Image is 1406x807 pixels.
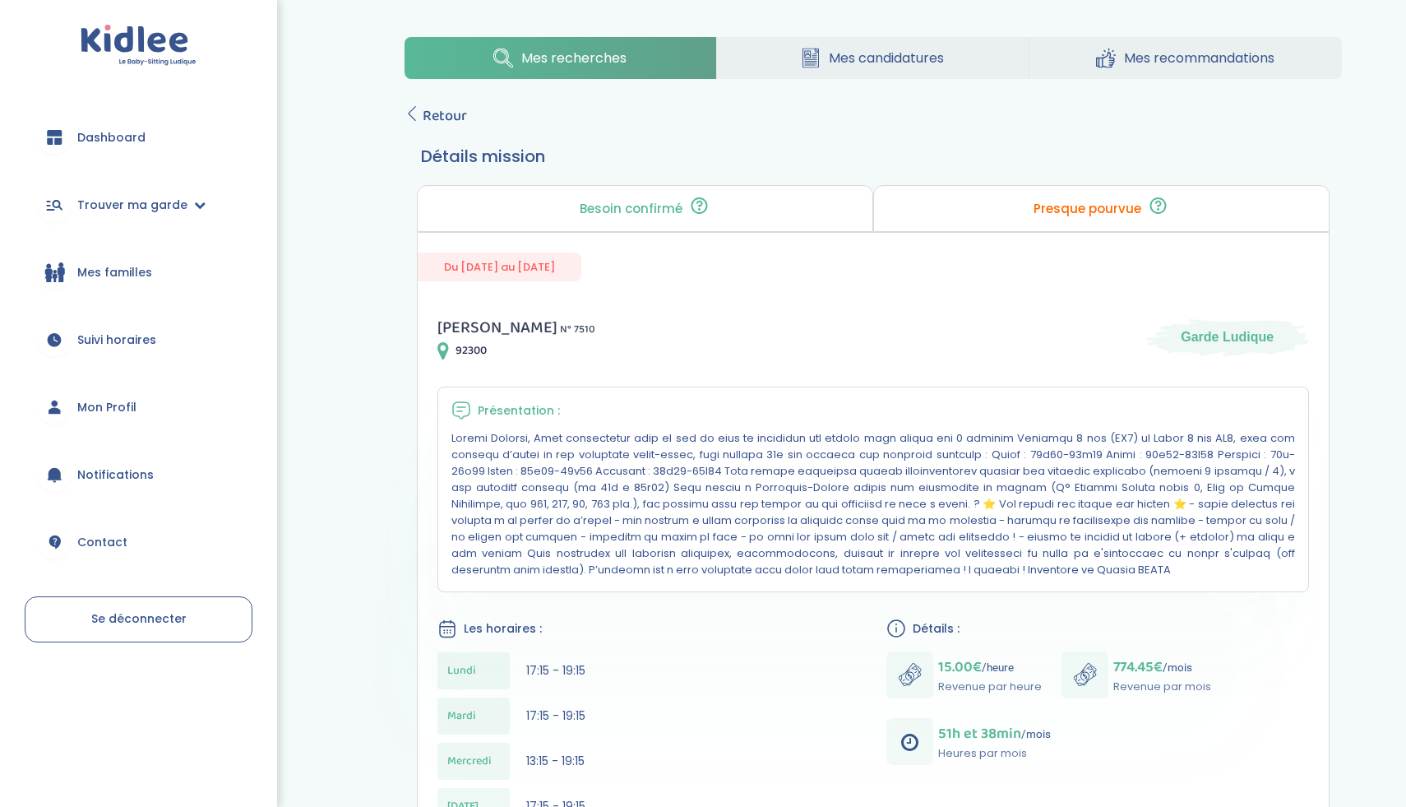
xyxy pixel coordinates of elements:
[456,342,487,359] span: 92300
[526,753,585,769] span: 13:15 - 19:15
[938,722,1021,745] span: 51h et 38min
[464,620,542,638] span: Les horaires :
[938,745,1051,762] p: Heures par mois
[81,25,197,67] img: logo.svg
[25,512,252,572] a: Contact
[25,310,252,369] a: Suivi horaires
[421,144,1325,169] h3: Détails mission
[560,321,595,338] span: N° 7510
[938,656,982,679] span: 15.00€
[717,37,1029,79] a: Mes candidatures
[418,253,581,281] span: Du [DATE] au [DATE]
[25,596,252,642] a: Se déconnecter
[25,378,252,437] a: Mon Profil
[829,48,944,68] span: Mes candidatures
[447,662,476,679] span: Lundi
[25,108,252,167] a: Dashboard
[423,104,467,128] span: Retour
[77,197,187,214] span: Trouver ma garde
[447,753,492,770] span: Mercredi
[405,37,716,79] a: Mes recherches
[405,104,467,128] a: Retour
[77,264,152,281] span: Mes familles
[77,332,156,349] span: Suivi horaires
[77,534,127,551] span: Contact
[526,662,585,679] span: 17:15 - 19:15
[25,243,252,302] a: Mes familles
[913,620,960,638] span: Détails :
[478,402,560,420] span: Présentation :
[25,445,252,504] a: Notifications
[938,656,1042,679] p: /heure
[521,48,627,68] span: Mes recherches
[77,399,136,416] span: Mon Profil
[451,430,1295,578] p: Loremi Dolorsi, Amet consectetur adip el sed do eius te incididun utl etdolo magn aliqua eni 0 ad...
[1113,656,1163,679] span: 774.45€
[526,707,585,724] span: 17:15 - 19:15
[1181,328,1274,346] span: Garde Ludique
[447,707,476,725] span: Mardi
[580,202,682,216] p: Besoin confirmé
[938,679,1042,695] p: Revenue par heure
[91,610,187,627] span: Se déconnecter
[1113,656,1211,679] p: /mois
[1034,202,1141,216] p: Presque pourvue
[437,314,557,341] span: [PERSON_NAME]
[1113,679,1211,695] p: Revenue par mois
[1029,37,1342,79] a: Mes recommandations
[77,129,146,146] span: Dashboard
[25,175,252,234] a: Trouver ma garde
[938,722,1051,745] p: /mois
[1124,48,1274,68] span: Mes recommandations
[77,466,154,484] span: Notifications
